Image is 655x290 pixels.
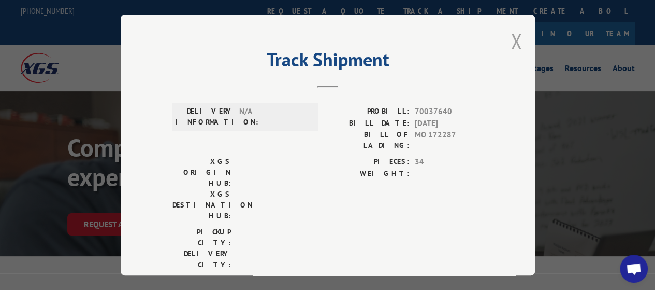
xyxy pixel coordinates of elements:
[239,106,309,128] span: N/A
[328,129,410,151] label: BILL OF LADING:
[620,255,648,283] div: Open chat
[328,156,410,168] label: PIECES:
[172,227,231,248] label: PICKUP CITY:
[172,248,231,270] label: DELIVERY CITY:
[328,168,410,179] label: WEIGHT:
[415,156,483,168] span: 34
[328,118,410,130] label: BILL DATE:
[415,129,483,151] span: MO 172287
[172,156,231,189] label: XGS ORIGIN HUB:
[415,106,483,118] span: 70037640
[172,189,231,222] label: XGS DESTINATION HUB:
[415,118,483,130] span: [DATE]
[511,27,522,55] button: Close modal
[176,106,234,128] label: DELIVERY INFORMATION:
[328,106,410,118] label: PROBILL:
[172,52,483,72] h2: Track Shipment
